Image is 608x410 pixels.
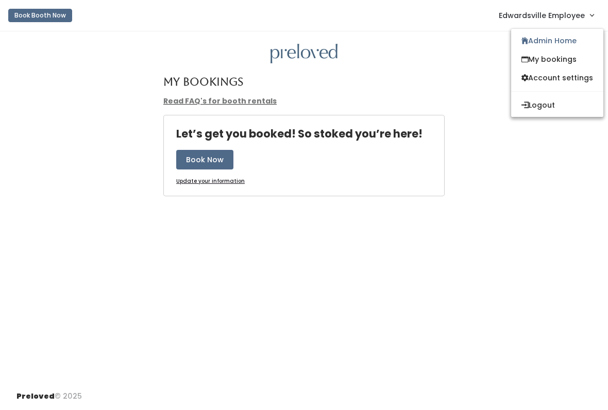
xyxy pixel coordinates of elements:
[16,391,55,401] span: Preloved
[176,178,245,185] a: Update your information
[176,128,423,140] h4: Let’s get you booked! So stoked you’re here!
[8,4,72,27] a: Book Booth Now
[511,96,603,114] button: Logout
[488,4,604,26] a: Edwardsville Employee
[8,9,72,22] button: Book Booth Now
[511,50,603,69] a: My bookings
[271,44,337,64] img: preloved logo
[499,10,585,21] span: Edwardsville Employee
[16,383,82,402] div: © 2025
[511,69,603,87] a: Account settings
[163,76,243,88] h4: My Bookings
[163,96,277,106] a: Read FAQ's for booth rentals
[176,150,233,169] button: Book Now
[511,31,603,50] a: Admin Home
[176,177,245,185] u: Update your information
